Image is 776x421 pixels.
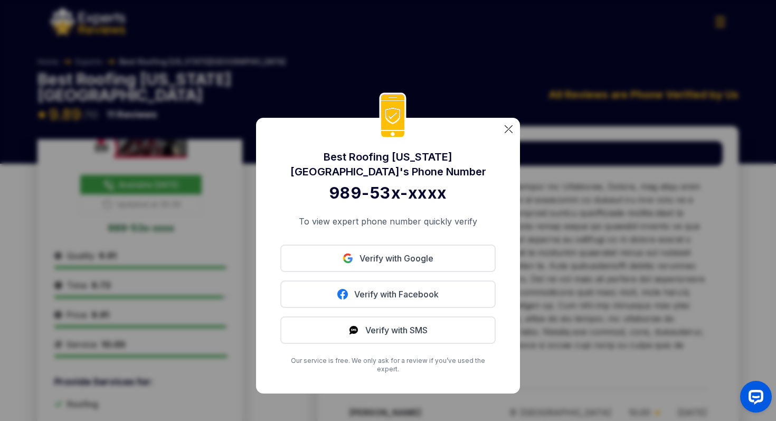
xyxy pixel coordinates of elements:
iframe: OpenWidget widget [732,377,776,421]
button: Verify with Facebook [280,280,496,308]
button: Verify with SMS [280,316,496,344]
p: Our service is free. We only ask for a review if you’ve used the expert. [280,357,496,373]
a: Verify with Google [280,245,496,272]
p: To view expert phone number quickly verify [280,215,496,228]
img: categoryImgae [505,125,513,133]
div: Best Roofing [US_STATE][GEOGRAPHIC_DATA] 's Phone Number [280,149,496,179]
img: phoneIcon [379,92,406,139]
div: 989-53x-xxxx [280,183,496,202]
